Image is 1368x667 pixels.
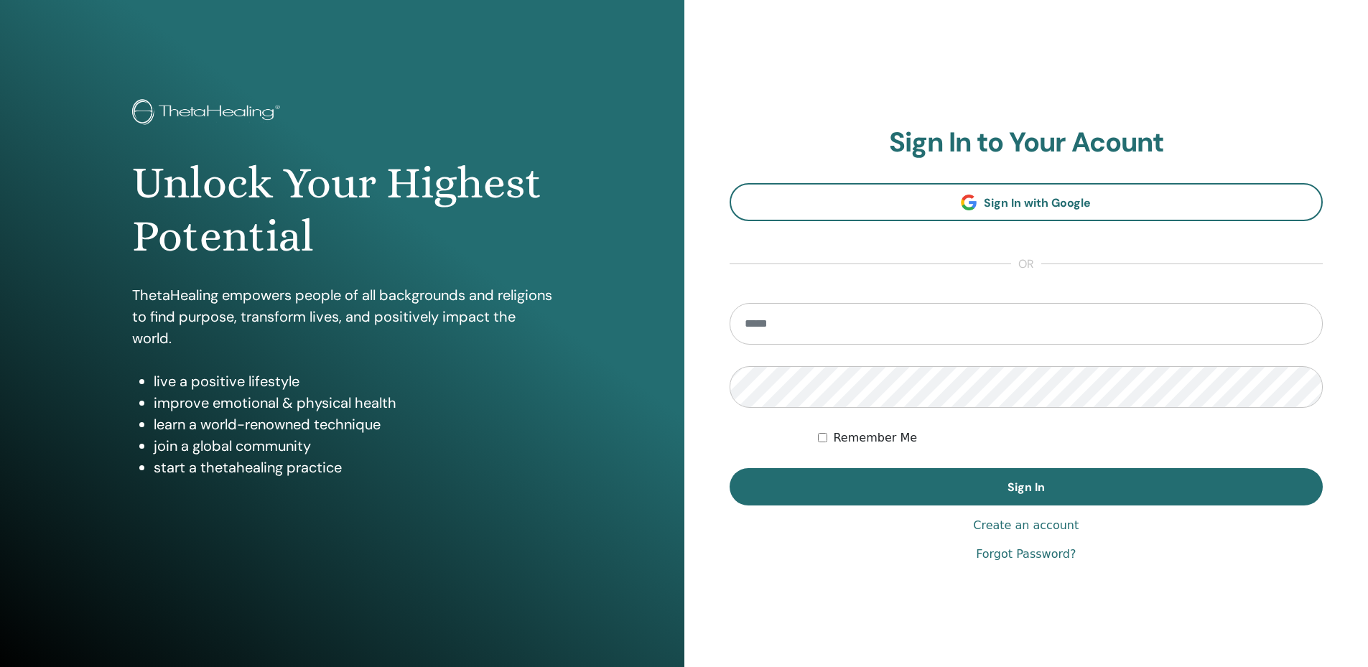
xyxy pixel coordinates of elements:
[973,517,1079,534] a: Create an account
[154,370,552,392] li: live a positive lifestyle
[730,183,1323,221] a: Sign In with Google
[818,429,1323,447] div: Keep me authenticated indefinitely or until I manually logout
[833,429,917,447] label: Remember Me
[132,157,552,263] h1: Unlock Your Highest Potential
[984,195,1091,210] span: Sign In with Google
[730,468,1323,505] button: Sign In
[1011,256,1041,273] span: or
[154,457,552,478] li: start a thetahealing practice
[132,284,552,349] p: ThetaHealing empowers people of all backgrounds and religions to find purpose, transform lives, a...
[154,392,552,414] li: improve emotional & physical health
[730,126,1323,159] h2: Sign In to Your Acount
[976,546,1076,563] a: Forgot Password?
[1008,480,1045,495] span: Sign In
[154,435,552,457] li: join a global community
[154,414,552,435] li: learn a world-renowned technique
